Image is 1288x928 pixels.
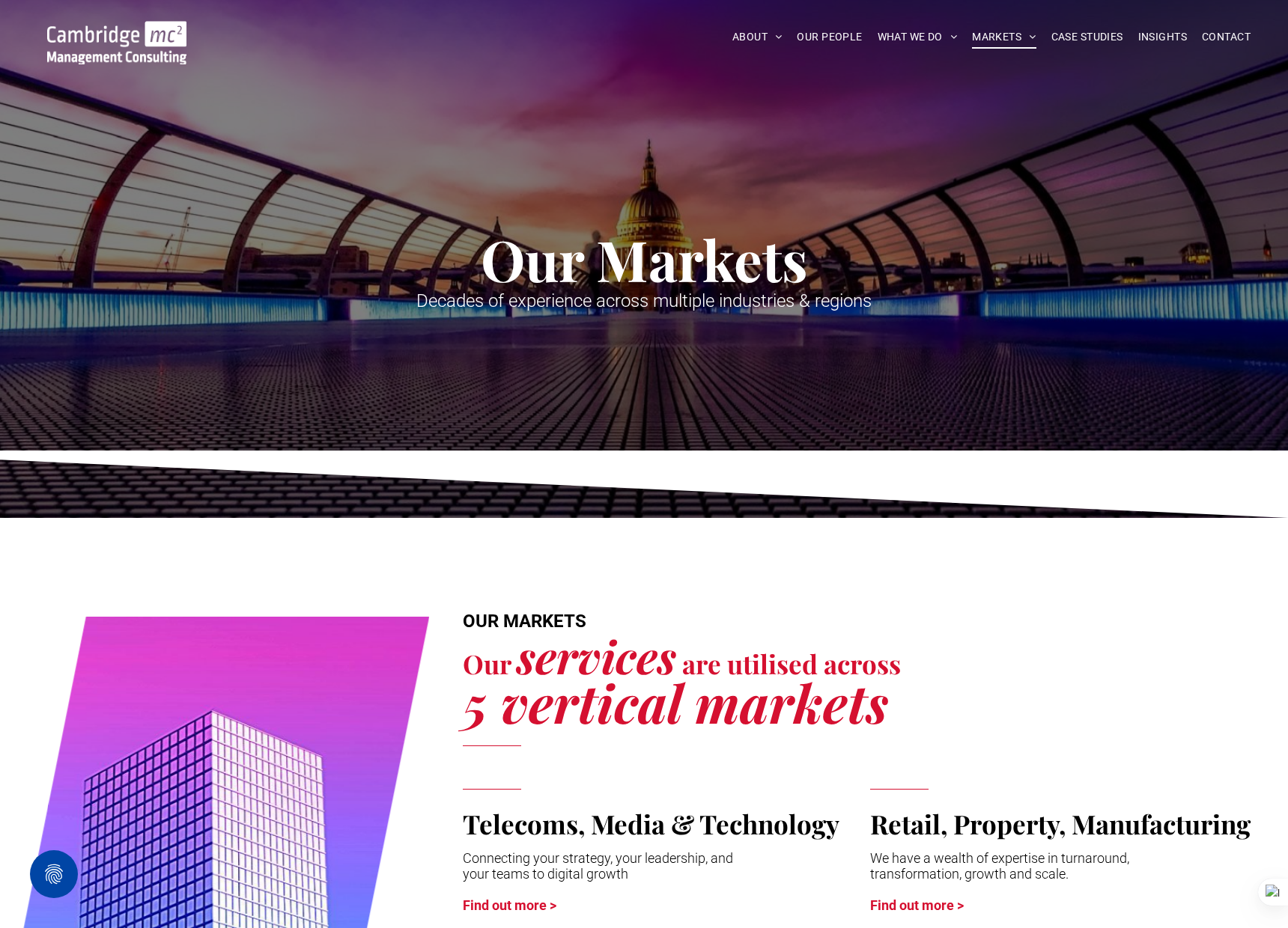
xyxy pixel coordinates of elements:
a: INSIGHTS [1131,25,1194,49]
span: Telecoms, Media & Technology [463,806,839,841]
span: Our [463,646,511,681]
span: 5 vertical markets [463,667,888,737]
span: Retail, Property, Manufacturing [870,806,1251,841]
img: Go to Homepage [47,21,186,64]
a: Find out more > [463,897,556,913]
span: OUR MARKETS [463,611,586,632]
span: Decades of experience across multiple industries & regions [416,290,872,311]
a: ABOUT [725,25,790,49]
a: Find out more > [870,897,964,913]
a: Your Business Transformed | Cambridge Management Consulting [47,23,186,39]
span: services [517,626,676,686]
a: CASE STUDIES [1044,25,1131,49]
a: OUR PEOPLE [789,25,869,49]
a: WHAT WE DO [870,25,965,49]
span: are utilised across [682,646,901,681]
a: CONTACT [1194,25,1258,49]
span: Our Markets [481,222,808,296]
span: Connecting your strategy, your leadership, and your teams to digital growth [463,850,733,882]
a: MARKETS [965,25,1043,49]
span: We have a wealth of expertise in turnaround, transformation, growth and scale. [870,850,1129,882]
